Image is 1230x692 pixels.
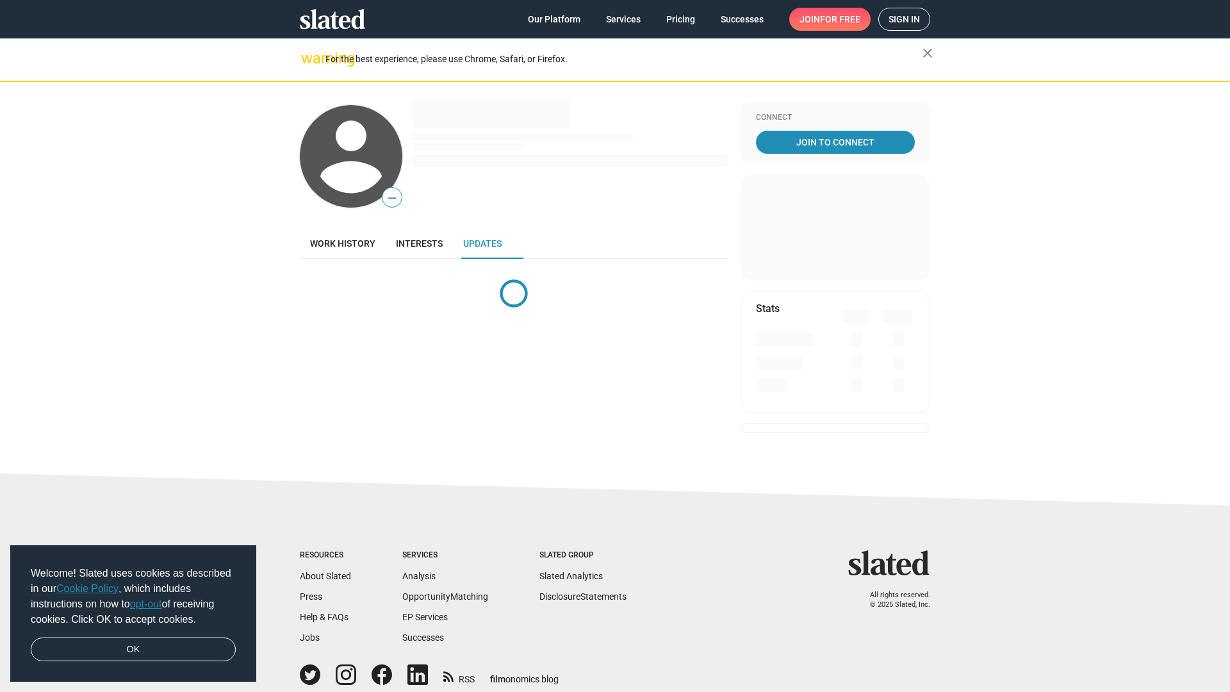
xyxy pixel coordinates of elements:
a: Joinfor free [789,8,871,31]
a: Pricing [656,8,705,31]
span: Our Platform [528,8,580,31]
div: cookieconsent [10,545,256,682]
div: For the best experience, please use Chrome, Safari, or Firefox. [325,51,922,68]
a: Help & FAQs [300,612,348,622]
a: OpportunityMatching [402,591,488,602]
a: About Slated [300,571,351,581]
a: Successes [710,8,774,31]
a: EP Services [402,612,448,622]
p: All rights reserved. © 2025 Slated, Inc. [857,591,930,609]
a: Services [596,8,651,31]
span: Updates [463,238,502,249]
span: Services [606,8,641,31]
span: Interests [396,238,443,249]
a: opt-out [130,598,162,609]
mat-icon: warning [301,51,316,66]
a: Work history [300,228,386,259]
span: Successes [721,8,764,31]
a: filmonomics blog [490,663,559,686]
div: Resources [300,550,351,561]
div: Connect [756,113,915,123]
a: Updates [453,228,512,259]
a: Interests [386,228,453,259]
span: for free [820,8,860,31]
a: Slated Analytics [539,571,603,581]
span: Welcome! Slated uses cookies as described in our , which includes instructions on how to of recei... [31,566,236,627]
a: Successes [402,632,444,643]
a: Jobs [300,632,320,643]
a: DisclosureStatements [539,591,627,602]
div: Services [402,550,488,561]
mat-card-title: Stats [756,302,780,315]
span: Join [799,8,860,31]
a: dismiss cookie message [31,638,236,662]
a: Join To Connect [756,131,915,154]
a: Sign in [878,8,930,31]
a: Our Platform [518,8,591,31]
span: — [382,190,402,206]
span: Sign in [889,8,920,30]
a: Analysis [402,571,436,581]
a: Press [300,591,322,602]
span: Join To Connect [758,131,912,154]
a: Cookie Policy [56,583,119,594]
div: Slated Group [539,550,627,561]
mat-icon: close [920,45,935,61]
a: RSS [443,666,475,686]
span: film [490,674,505,684]
span: Work history [310,238,375,249]
span: Pricing [666,8,695,31]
